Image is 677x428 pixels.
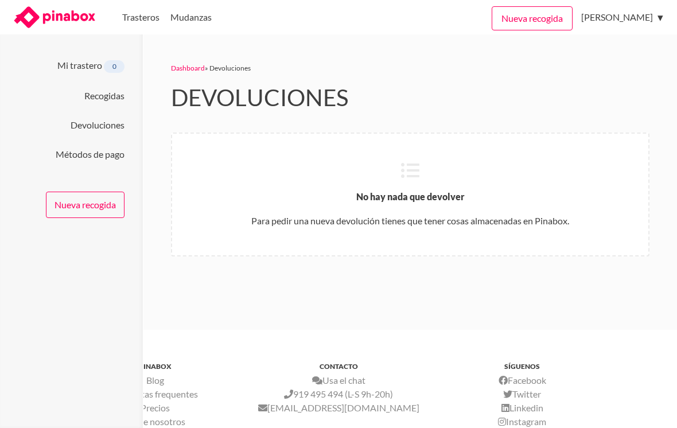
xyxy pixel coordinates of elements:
[146,375,164,386] a: Blog
[503,388,541,399] a: Twitter
[63,362,247,371] h3: PINABOX
[56,149,124,159] a: Métodos de pago
[171,64,205,72] a: Dashboard
[247,362,430,371] h3: CONTACTO
[190,213,630,229] p: Para pedir una nueva devolución tienes que tener cosas almacenadas en Pinabox.
[171,83,649,112] h2: Devoluciones
[84,90,124,101] a: Recogidas
[499,375,546,386] a: Facebook
[46,192,124,218] a: Nueva recogida
[112,388,198,399] a: Preguntas frequentes
[501,402,543,413] a: Linkedin
[71,119,124,130] a: Devoluciones
[57,60,102,71] a: Mi trastero
[104,60,124,73] span: 0
[284,388,393,399] a: 919 495 494 (L-S 9h-20h)
[498,416,546,427] a: Instagram
[125,416,185,427] a: Sobre nosotros
[356,191,465,202] b: No hay nada que devolver
[141,402,170,413] a: Precios
[430,362,614,371] h3: SÍGUENOS
[492,6,573,30] a: Nueva recogida
[258,402,419,413] a: [EMAIL_ADDRESS][DOMAIN_NAME]
[312,375,365,386] a: Usa el chat
[171,62,649,74] div: » Devoluciones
